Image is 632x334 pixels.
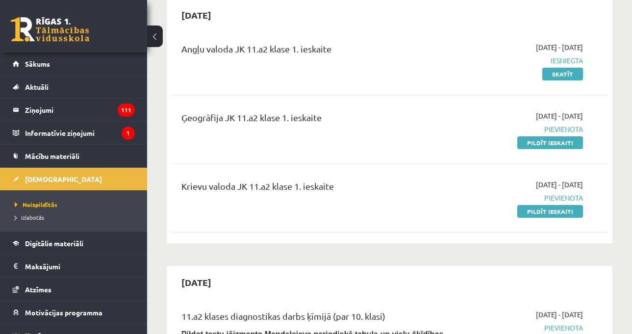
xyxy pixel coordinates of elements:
[13,99,135,121] a: Ziņojumi111
[13,76,135,98] a: Aktuāli
[11,17,89,42] a: Rīgas 1. Tālmācības vidusskola
[25,285,51,294] span: Atzīmes
[25,308,102,317] span: Motivācijas programma
[172,271,221,294] h2: [DATE]
[459,124,583,134] span: Pievienota
[13,301,135,324] a: Motivācijas programma
[536,42,583,52] span: [DATE] - [DATE]
[13,168,135,190] a: [DEMOGRAPHIC_DATA]
[13,145,135,167] a: Mācību materiāli
[25,152,79,160] span: Mācību materiāli
[25,122,135,144] legend: Informatīvie ziņojumi
[459,323,583,333] span: Pievienota
[181,42,444,60] div: Angļu valoda JK 11.a2 klase 1. ieskaite
[13,52,135,75] a: Sākums
[536,180,583,190] span: [DATE] - [DATE]
[13,278,135,301] a: Atzīmes
[118,103,135,117] i: 111
[459,55,583,66] span: Iesniegta
[15,213,44,221] span: Izlabotās
[459,193,583,203] span: Pievienota
[25,239,83,248] span: Digitālie materiāli
[536,111,583,121] span: [DATE] - [DATE]
[181,111,444,129] div: Ģeogrāfija JK 11.a2 klase 1. ieskaite
[517,205,583,218] a: Pildīt ieskaiti
[181,309,444,328] div: 11.a2 klases diagnostikas darbs ķīmijā (par 10. klasi)
[15,200,137,209] a: Neizpildītās
[122,127,135,140] i: 1
[15,201,57,208] span: Neizpildītās
[536,309,583,320] span: [DATE] - [DATE]
[13,255,135,278] a: Maksājumi
[13,232,135,255] a: Digitālie materiāli
[13,122,135,144] a: Informatīvie ziņojumi1
[25,59,50,68] span: Sākums
[25,255,135,278] legend: Maksājumi
[25,82,49,91] span: Aktuāli
[172,3,221,26] h2: [DATE]
[25,175,102,183] span: [DEMOGRAPHIC_DATA]
[517,136,583,149] a: Pildīt ieskaiti
[181,180,444,198] div: Krievu valoda JK 11.a2 klase 1. ieskaite
[25,99,135,121] legend: Ziņojumi
[15,213,137,222] a: Izlabotās
[542,68,583,80] a: Skatīt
